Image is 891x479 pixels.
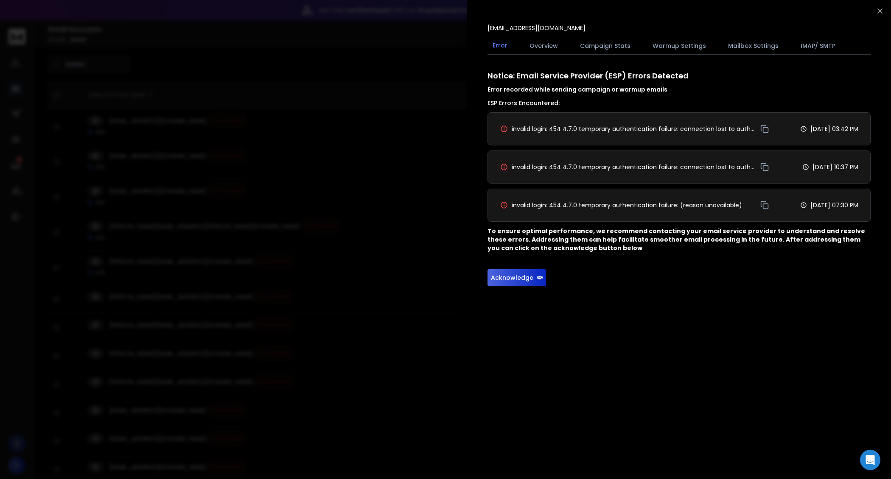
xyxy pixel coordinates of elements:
[512,201,742,209] span: invalid login: 454 4.7.0 temporary authentication failure: (reason unavailable)
[488,269,546,286] button: Acknowledge
[488,227,871,252] p: To ensure optimal performance, we recommend contacting your email service provider to understand ...
[524,36,563,55] button: Overview
[810,201,858,209] p: [DATE] 07:30 PM
[796,36,841,55] button: IMAP/ SMTP
[488,99,871,107] h3: ESP Errors Encountered:
[488,85,871,94] h4: Error recorded while sending campaign or warmup emails
[512,125,756,133] span: invalid login: 454 4.7.0 temporary authentication failure: connection lost to authentication server
[647,36,711,55] button: Warmup Settings
[813,163,858,171] p: [DATE] 10:37 PM
[723,36,784,55] button: Mailbox Settings
[488,70,871,94] h1: Notice: Email Service Provider (ESP) Errors Detected
[488,36,513,56] button: Error
[860,450,880,470] div: Open Intercom Messenger
[488,24,586,32] p: [EMAIL_ADDRESS][DOMAIN_NAME]
[512,163,756,171] span: invalid login: 454 4.7.0 temporary authentication failure: connection lost to authentication server
[810,125,858,133] p: [DATE] 03:42 PM
[575,36,636,55] button: Campaign Stats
